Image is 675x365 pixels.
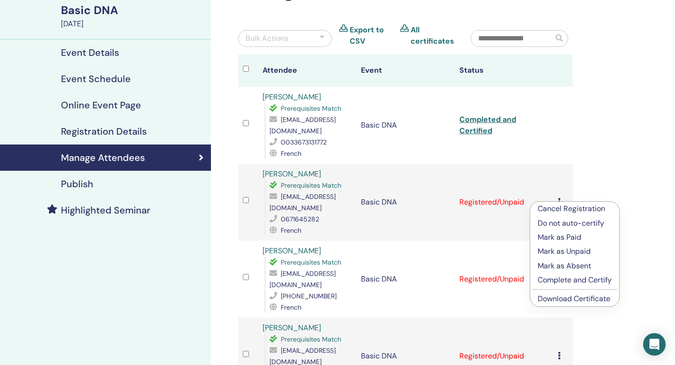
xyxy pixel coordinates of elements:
[356,241,455,318] td: Basic DNA
[270,269,336,289] span: [EMAIL_ADDRESS][DOMAIN_NAME]
[643,333,666,356] div: Open Intercom Messenger
[55,2,211,30] a: Basic DNA[DATE]
[538,246,612,257] p: Mark as Unpaid
[262,323,321,333] a: [PERSON_NAME]
[270,192,336,212] span: [EMAIL_ADDRESS][DOMAIN_NAME]
[246,33,288,44] div: Bulk Actions
[281,292,337,300] span: [PHONE_NUMBER]
[48,55,72,61] div: Domaine
[281,303,301,312] span: French
[26,15,46,23] div: v 4.0.25
[61,2,205,18] div: Basic DNA
[538,218,612,229] p: Do not auto-certify
[281,104,341,113] span: Prerequisites Match
[61,205,150,216] h4: Highlighted Seminar
[106,54,114,62] img: tab_keywords_by_traffic_grey.svg
[262,246,321,256] a: [PERSON_NAME]
[281,335,341,343] span: Prerequisites Match
[538,203,612,214] p: Cancel Registration
[281,258,341,266] span: Prerequisites Match
[538,274,612,286] p: Complete and Certify
[38,54,45,62] img: tab_domain_overview_orange.svg
[411,24,457,47] a: All certificates
[117,55,143,61] div: Mots-clés
[270,115,336,135] span: [EMAIL_ADDRESS][DOMAIN_NAME]
[15,24,22,32] img: website_grey.svg
[61,18,205,30] div: [DATE]
[350,24,393,47] a: Export to CSV
[61,152,145,163] h4: Manage Attendees
[262,169,321,179] a: [PERSON_NAME]
[356,54,455,87] th: Event
[61,47,119,58] h4: Event Details
[262,92,321,102] a: [PERSON_NAME]
[459,114,516,136] a: Completed and Certified
[61,126,147,137] h4: Registration Details
[61,178,93,190] h4: Publish
[281,226,301,235] span: French
[24,24,106,32] div: Domaine: [DOMAIN_NAME]
[538,232,612,243] p: Mark as Paid
[356,87,455,164] td: Basic DNA
[61,99,141,111] h4: Online Event Page
[61,73,131,84] h4: Event Schedule
[538,260,612,272] p: Mark as Absent
[281,215,319,223] span: 0671645282
[455,54,553,87] th: Status
[281,181,341,190] span: Prerequisites Match
[281,149,301,158] span: French
[281,138,327,146] span: 0033673131772
[15,15,22,23] img: logo_orange.svg
[258,54,356,87] th: Attendee
[356,164,455,241] td: Basic DNA
[538,294,610,304] a: Download Certificate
